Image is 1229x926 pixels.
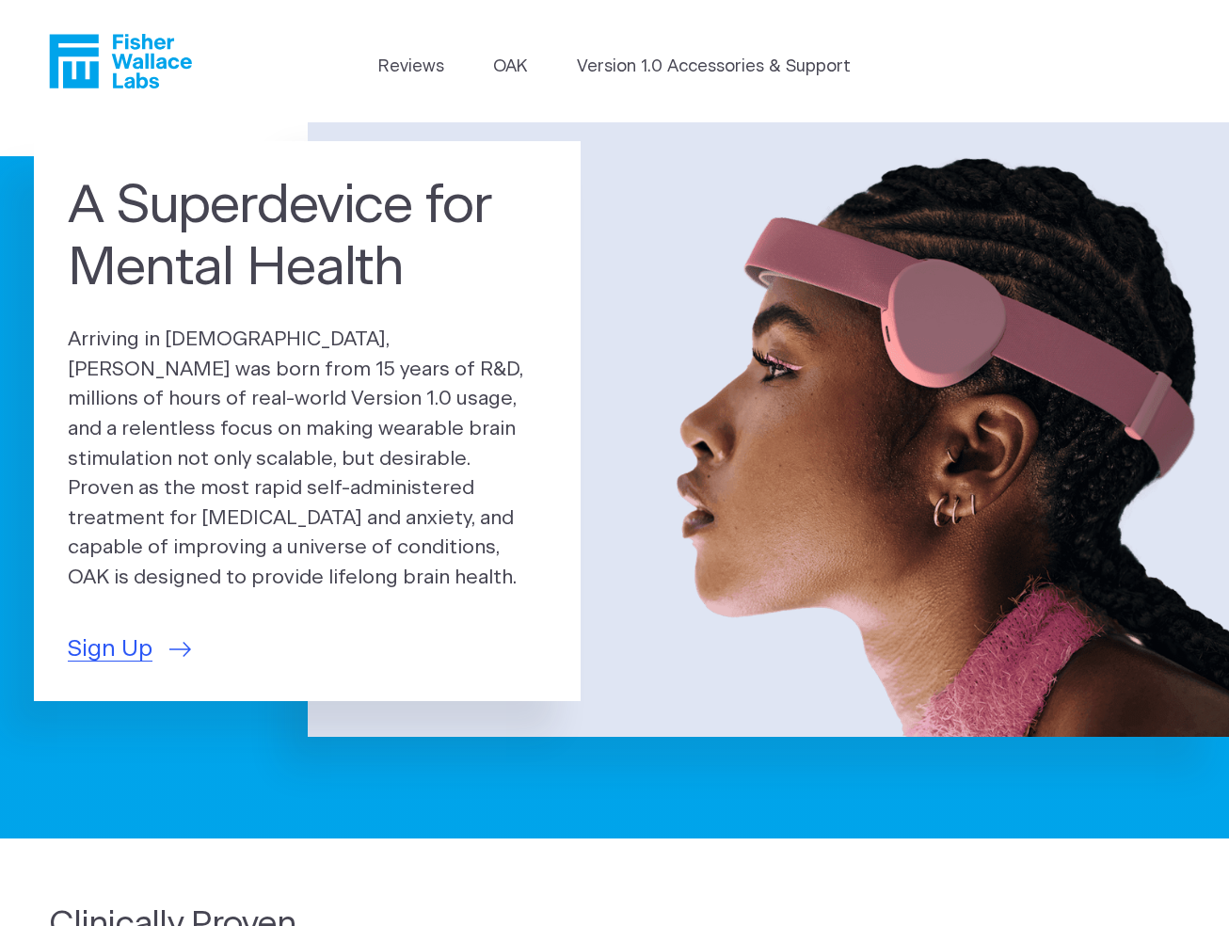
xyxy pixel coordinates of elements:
[68,325,547,592] p: Arriving in [DEMOGRAPHIC_DATA], [PERSON_NAME] was born from 15 years of R&D, millions of hours of...
[68,175,547,299] h1: A Superdevice for Mental Health
[378,55,444,80] a: Reviews
[68,632,152,667] span: Sign Up
[493,55,527,80] a: OAK
[577,55,851,80] a: Version 1.0 Accessories & Support
[68,632,191,667] a: Sign Up
[49,34,192,88] a: Fisher Wallace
